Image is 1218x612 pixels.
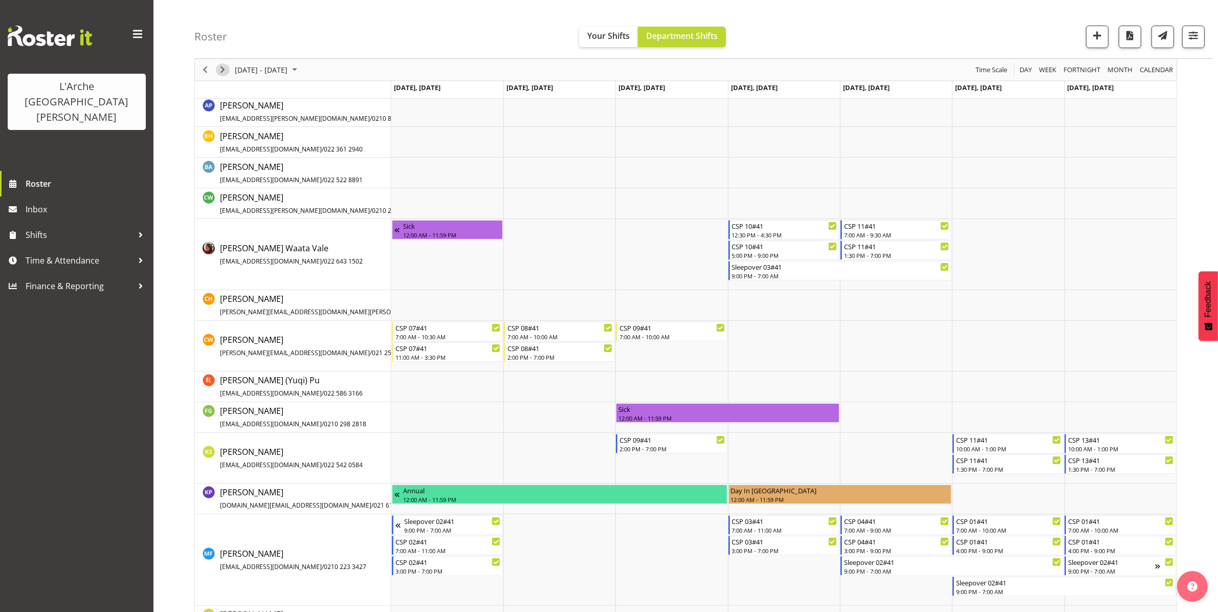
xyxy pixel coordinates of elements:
img: Rosterit website logo [8,26,92,46]
span: [EMAIL_ADDRESS][PERSON_NAME][DOMAIN_NAME] [220,206,370,215]
div: 7:00 AM - 10:00 AM [956,526,1061,534]
div: CSP 09#41 [619,434,724,445]
span: Month [1106,63,1134,76]
div: CSP 03#41 [732,516,837,526]
div: Melissa Fry"s event - Sleepover 02#41 Begin From Friday, June 13, 2025 at 9:00:00 PM GMT+12:00 En... [840,556,1064,576]
span: [PERSON_NAME] (Yuqi) Pu [220,375,363,398]
div: 3:00 PM - 7:00 PM [732,547,837,555]
div: Melissa Fry"s event - CSP 01#41 Begin From Sunday, June 15, 2025 at 4:00:00 PM GMT+12:00 Ends At ... [1065,536,1176,555]
a: [PERSON_NAME][EMAIL_ADDRESS][DOMAIN_NAME]/0210 223 3427 [220,548,366,572]
span: [DATE], [DATE] [731,83,778,92]
button: June 09 - 15, 2025 [233,63,302,76]
span: [DOMAIN_NAME][EMAIL_ADDRESS][DOMAIN_NAME] [220,501,371,510]
a: [PERSON_NAME] (Yuqi) Pu[EMAIL_ADDRESS][DOMAIN_NAME]/022 586 3166 [220,374,363,399]
span: [DATE], [DATE] [843,83,890,92]
div: 7:00 AM - 10:00 AM [619,333,724,341]
span: Day [1018,63,1033,76]
div: 10:00 AM - 1:00 PM [1068,445,1173,453]
div: CSP 07#41 [395,343,500,353]
td: Krishnaben Patel resource [195,484,391,514]
a: [PERSON_NAME] Waata Vale[EMAIL_ADDRESS][DOMAIN_NAME]/022 643 1502 [220,242,363,267]
div: CSP 01#41 [1068,536,1173,547]
div: CSP 10#41 [732,241,837,251]
div: Melissa Fry"s event - CSP 02#41 Begin From Monday, June 9, 2025 at 7:00:00 AM GMT+12:00 Ends At M... [392,536,503,555]
span: [EMAIL_ADDRESS][DOMAIN_NAME] [220,389,322,398]
button: Month [1138,63,1175,76]
div: 7:00 AM - 11:00 AM [395,547,500,555]
div: L'Arche [GEOGRAPHIC_DATA][PERSON_NAME] [18,79,136,125]
div: Kalpana Sapkota"s event - CSP 13#41 Begin From Sunday, June 15, 2025 at 1:30:00 PM GMT+12:00 Ends... [1065,454,1176,474]
td: Caitlin Wood resource [195,188,391,219]
div: CSP 07#41 [395,322,500,333]
span: / [370,114,372,123]
div: Cindy Walters"s event - CSP 08#41 Begin From Tuesday, June 10, 2025 at 2:00:00 PM GMT+12:00 Ends ... [504,342,615,362]
div: CSP 02#41 [395,557,500,567]
span: [PERSON_NAME] [220,161,363,185]
div: Cindy Walters"s event - CSP 09#41 Begin From Wednesday, June 11, 2025 at 7:00:00 AM GMT+12:00 End... [616,322,727,341]
td: Cherri Waata Vale resource [195,219,391,290]
span: [DATE], [DATE] [618,83,665,92]
button: Previous [198,63,212,76]
span: [PERSON_NAME] Waata Vale [220,243,363,266]
div: 1:30 PM - 7:00 PM [1068,465,1173,473]
span: / [322,257,324,266]
div: CSP 08#41 [507,343,612,353]
span: / [371,501,373,510]
button: Timeline Week [1037,63,1058,76]
div: 1:30 PM - 7:00 PM [844,251,949,259]
div: CSP 01#41 [1068,516,1173,526]
div: Next [214,59,231,80]
div: Annual [403,485,725,495]
span: 022 643 1502 [324,257,363,266]
a: [PERSON_NAME][EMAIL_ADDRESS][DOMAIN_NAME]/022 522 8891 [220,161,363,185]
button: Feedback - Show survey [1199,271,1218,341]
div: Melissa Fry"s event - CSP 01#41 Begin From Saturday, June 14, 2025 at 7:00:00 AM GMT+12:00 Ends A... [953,515,1064,535]
div: CSP 01#41 [956,516,1061,526]
div: Melissa Fry"s event - CSP 04#41 Begin From Friday, June 13, 2025 at 3:00:00 PM GMT+12:00 Ends At ... [840,536,951,555]
div: 12:00 AM - 11:59 PM [618,414,837,422]
div: 10:00 AM - 1:00 PM [956,445,1061,453]
div: Sleepover 02#41 [1068,557,1155,567]
div: Cherri Waata Vale"s event - Sleepover 03#41 Begin From Thursday, June 12, 2025 at 9:00:00 PM GMT+... [728,261,952,280]
div: CSP 13#41 [1068,455,1173,465]
span: Department Shifts [646,30,718,41]
div: 11:00 AM - 3:30 PM [395,353,500,361]
span: [DATE], [DATE] [506,83,553,92]
span: / [322,461,324,469]
a: [PERSON_NAME][EMAIL_ADDRESS][DOMAIN_NAME]/022 361 2940 [220,130,363,155]
td: Ben Hammond resource [195,127,391,158]
div: 7:00 AM - 11:00 AM [732,526,837,534]
button: Download a PDF of the roster according to the set date range. [1119,26,1141,48]
div: Cindy Walters"s event - CSP 07#41 Begin From Monday, June 9, 2025 at 11:00:00 AM GMT+12:00 Ends A... [392,342,503,362]
div: 7:00 AM - 9:30 AM [844,231,949,239]
span: [PERSON_NAME] [220,487,409,510]
span: [EMAIL_ADDRESS][DOMAIN_NAME] [220,176,322,184]
span: [EMAIL_ADDRESS][DOMAIN_NAME] [220,562,322,571]
div: CSP 02#41 [395,536,500,547]
span: 0210 850 5341 [372,114,414,123]
span: [PERSON_NAME] [220,192,414,215]
div: CSP 08#41 [507,322,612,333]
td: Ayamita Paul resource [195,96,391,127]
span: / [370,348,372,357]
div: Previous [196,59,214,80]
span: [EMAIL_ADDRESS][DOMAIN_NAME] [220,145,322,154]
button: Add a new shift [1086,26,1109,48]
div: Melissa Fry"s event - CSP 03#41 Begin From Thursday, June 12, 2025 at 7:00:00 AM GMT+12:00 Ends A... [728,515,839,535]
div: Krishnaben Patel"s event - Annual Begin From Friday, June 6, 2025 at 12:00:00 AM GMT+12:00 Ends A... [392,485,727,504]
span: [EMAIL_ADDRESS][DOMAIN_NAME] [220,257,322,266]
span: / [322,389,324,398]
div: CSP 10#41 [732,221,837,231]
span: [PERSON_NAME] [220,548,366,572]
div: 2:00 PM - 7:00 PM [619,445,724,453]
div: Cherri Waata Vale"s event - CSP 10#41 Begin From Thursday, June 12, 2025 at 5:00:00 PM GMT+12:00 ... [728,241,839,260]
div: Melissa Fry"s event - CSP 01#41 Begin From Sunday, June 15, 2025 at 7:00:00 AM GMT+12:00 Ends At ... [1065,515,1176,535]
a: [PERSON_NAME][PERSON_NAME][EMAIL_ADDRESS][DOMAIN_NAME]/021 251 8963 [220,334,411,358]
span: / [322,176,324,184]
div: CSP 11#41 [956,434,1061,445]
span: Finance & Reporting [26,278,133,294]
div: Melissa Fry"s event - Sleepover 02#41 Begin From Sunday, June 8, 2025 at 9:00:00 PM GMT+12:00 End... [392,515,503,535]
div: CSP 11#41 [956,455,1061,465]
span: Roster [26,176,148,191]
div: Cindy Walters"s event - CSP 08#41 Begin From Tuesday, June 10, 2025 at 7:00:00 AM GMT+12:00 Ends ... [504,322,615,341]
